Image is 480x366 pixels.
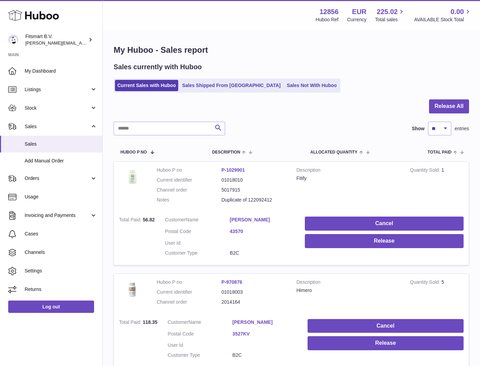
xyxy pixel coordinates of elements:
dt: Huboo P no [157,279,221,285]
dd: 01018010 [221,177,286,183]
button: Release [308,336,464,350]
span: [PERSON_NAME][EMAIL_ADDRESS][DOMAIN_NAME] [25,40,137,46]
dt: Notes [157,197,221,203]
span: Cases [25,231,97,237]
span: Add Manual Order [25,158,97,164]
a: P-1029901 [221,167,245,173]
span: Usage [25,194,97,200]
dt: Name [168,319,232,327]
span: 0.00 [451,7,464,16]
span: Sales [25,123,90,130]
a: Sales Not With Huboo [284,80,339,91]
span: Sales [25,141,97,147]
span: Description [212,150,240,155]
dd: B2C [230,250,295,256]
a: [PERSON_NAME] [230,217,295,223]
button: Release [305,234,464,248]
dt: User Id [165,240,230,246]
img: 128561711358723.png [119,279,146,299]
a: Sales Shipped From [GEOGRAPHIC_DATA] [180,80,283,91]
span: Orders [25,175,90,182]
span: Huboo P no [120,150,147,155]
button: Cancel [305,217,464,231]
p: Duplicate of 122092412 [221,197,286,203]
span: My Dashboard [25,68,97,74]
img: jonathan@leaderoo.com [8,35,18,45]
img: 128561739542540.png [119,167,146,186]
span: Total sales [375,16,405,23]
span: 225.02 [377,7,398,16]
dd: 2014164 [221,299,286,305]
span: Listings [25,86,90,93]
dt: Current identifier [157,177,221,183]
strong: Quantity Sold [410,167,441,174]
span: Total paid [428,150,452,155]
dd: 5017915 [221,187,286,193]
dt: User Id [168,342,232,349]
strong: Quantity Sold [410,279,441,286]
div: Himero [297,287,400,294]
span: AVAILABLE Stock Total [414,16,472,23]
a: P-970876 [221,279,242,285]
strong: Description [297,167,400,175]
dt: Postal Code [165,228,230,236]
span: Channels [25,249,97,256]
h1: My Huboo - Sales report [114,45,469,56]
a: Current Sales with Huboo [115,80,178,91]
td: 1 [405,162,469,212]
dt: Customer Type [168,352,232,358]
button: Release All [429,99,469,113]
a: 0.00 AVAILABLE Stock Total [414,7,472,23]
a: 43570 [230,228,295,235]
a: [PERSON_NAME] [232,319,297,326]
span: Returns [25,286,97,293]
dd: 01018003 [221,289,286,295]
div: Fitsmart B.V. [25,33,87,46]
label: Show [412,125,425,132]
span: Customer [165,217,186,222]
dt: Channel order [157,299,221,305]
span: ALLOCATED Quantity [310,150,358,155]
a: 225.02 Total sales [375,7,405,23]
div: Huboo Ref [316,16,339,23]
button: Cancel [308,319,464,333]
dt: Name [165,217,230,225]
span: 56.82 [143,217,155,222]
dt: Current identifier [157,289,221,295]
dt: Huboo P no [157,167,221,173]
span: Invoicing and Payments [25,212,90,219]
strong: Total Paid [119,217,143,224]
div: Currency [347,16,367,23]
span: Stock [25,105,90,111]
td: 5 [405,274,469,314]
span: entries [455,125,469,132]
a: 3527KV [232,331,297,337]
span: Settings [25,268,97,274]
div: Fitify [297,175,400,182]
dt: Channel order [157,187,221,193]
dd: B2C [232,352,297,358]
dt: Postal Code [168,331,232,339]
strong: Description [297,279,400,287]
span: 118.35 [143,319,157,325]
strong: EUR [352,7,366,16]
a: Log out [8,301,94,313]
h2: Sales currently with Huboo [114,62,202,72]
strong: Total Paid [119,319,143,327]
strong: 12856 [320,7,339,16]
span: Customer [168,319,189,325]
dt: Customer Type [165,250,230,256]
